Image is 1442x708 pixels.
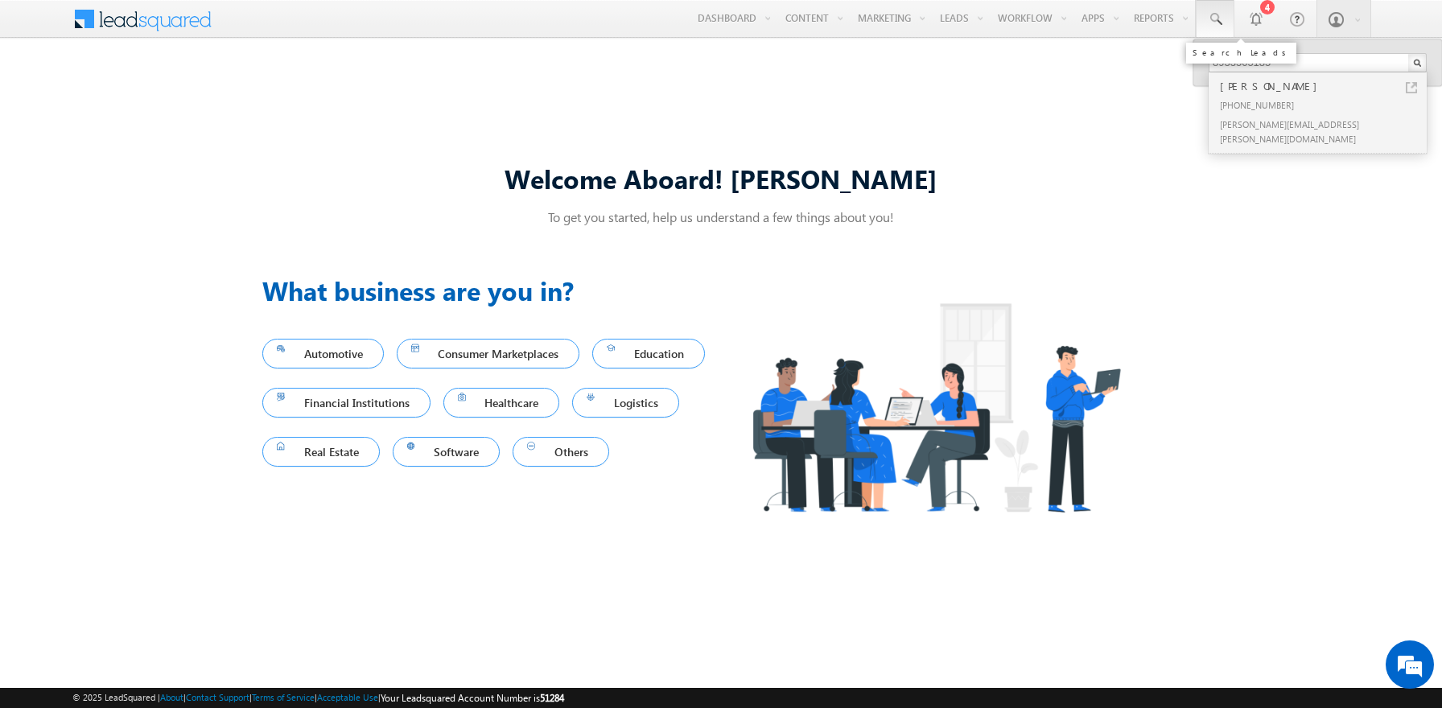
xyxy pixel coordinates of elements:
[277,343,369,364] span: Automotive
[1209,53,1427,72] input: Search Leads
[186,692,249,702] a: Contact Support
[160,692,183,702] a: About
[411,343,566,364] span: Consumer Marketplaces
[607,343,690,364] span: Education
[540,692,564,704] span: 51284
[1217,95,1432,114] div: [PHONE_NUMBER]
[1217,77,1432,95] div: [PERSON_NAME]
[72,690,564,706] span: © 2025 LeadSquared | | | | |
[277,392,416,414] span: Financial Institutions
[277,441,365,463] span: Real Estate
[721,271,1151,544] img: Industry.png
[527,441,595,463] span: Others
[252,692,315,702] a: Terms of Service
[262,161,1180,196] div: Welcome Aboard! [PERSON_NAME]
[317,692,378,702] a: Acceptable Use
[407,441,486,463] span: Software
[381,692,564,704] span: Your Leadsquared Account Number is
[262,208,1180,225] p: To get you started, help us understand a few things about you!
[262,271,721,310] h3: What business are you in?
[458,392,546,414] span: Healthcare
[587,392,665,414] span: Logistics
[1193,47,1290,57] div: Search Leads
[1217,114,1432,148] div: [PERSON_NAME][EMAIL_ADDRESS][PERSON_NAME][DOMAIN_NAME]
